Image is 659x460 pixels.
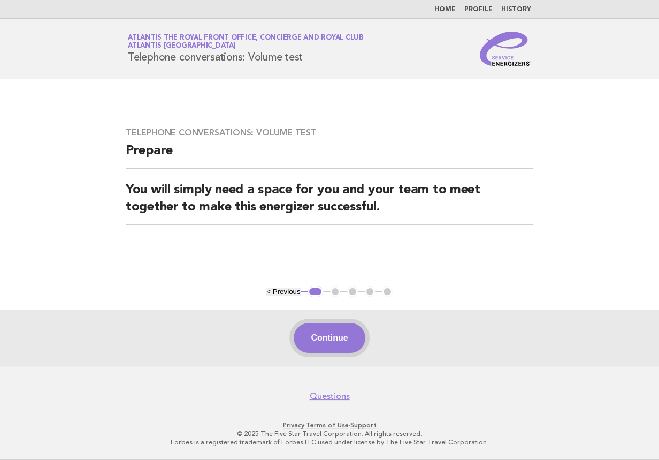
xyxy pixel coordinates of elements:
p: Forbes is a registered trademark of Forbes LLC used under license by The Five Star Travel Corpora... [15,438,644,447]
button: Continue [294,323,365,353]
a: Terms of Use [306,421,349,429]
a: Questions [310,391,350,402]
h3: Telephone conversations: Volume test [126,127,533,138]
h2: You will simply need a space for you and your team to meet together to make this energizer succes... [126,182,533,225]
span: Atlantis [GEOGRAPHIC_DATA] [128,43,236,50]
a: Home [434,6,456,13]
a: Privacy [283,421,304,429]
h1: Telephone conversations: Volume test [128,35,364,63]
a: Profile [464,6,493,13]
h2: Prepare [126,142,533,169]
img: Service Energizers [480,32,531,66]
p: · · [15,421,644,429]
button: 1 [308,286,323,297]
p: © 2025 The Five Star Travel Corporation. All rights reserved. [15,429,644,438]
a: Support [350,421,377,429]
a: Atlantis The Royal Front Office, Concierge and Royal ClubAtlantis [GEOGRAPHIC_DATA] [128,34,364,49]
a: History [501,6,531,13]
button: < Previous [266,288,300,296]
